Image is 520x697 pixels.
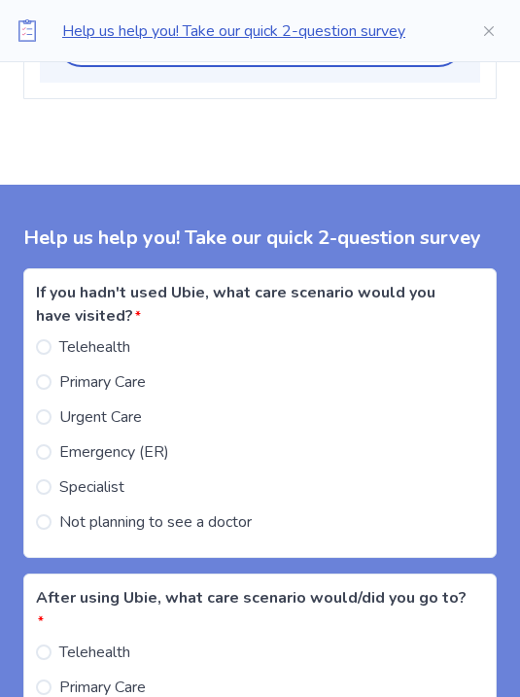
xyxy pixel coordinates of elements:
span: Primary Care [59,371,146,395]
span: Telehealth [59,642,130,665]
span: Specialist [59,476,124,500]
label: After using Ubie, what care scenario would/did you go to? [36,587,472,634]
p: Help us help you! Take our quick 2-question survey [23,225,497,254]
span: Not planning to see a doctor [59,511,252,535]
span: Urgent Care [59,406,142,430]
label: If you hadn't used Ubie, what care scenario would you have visited? [36,282,472,329]
span: Emergency (ER) [59,441,169,465]
p: Help us help you! Take our quick 2-question survey [62,19,450,43]
span: Telehealth [59,336,130,360]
